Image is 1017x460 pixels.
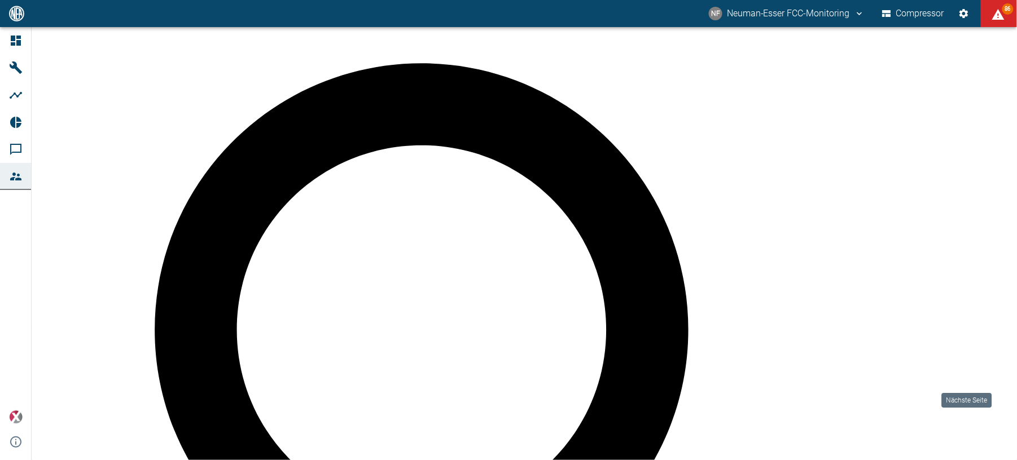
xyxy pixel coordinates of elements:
img: logo [8,6,25,21]
button: Compressor [880,3,947,24]
span: 86 [1002,3,1014,15]
button: fcc-monitoring@neuman-esser.com [707,3,866,24]
button: Einstellungen [954,3,974,24]
img: Xplore Logo [9,410,23,424]
div: NF [709,7,722,20]
div: Nächste Seite [942,393,992,408]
